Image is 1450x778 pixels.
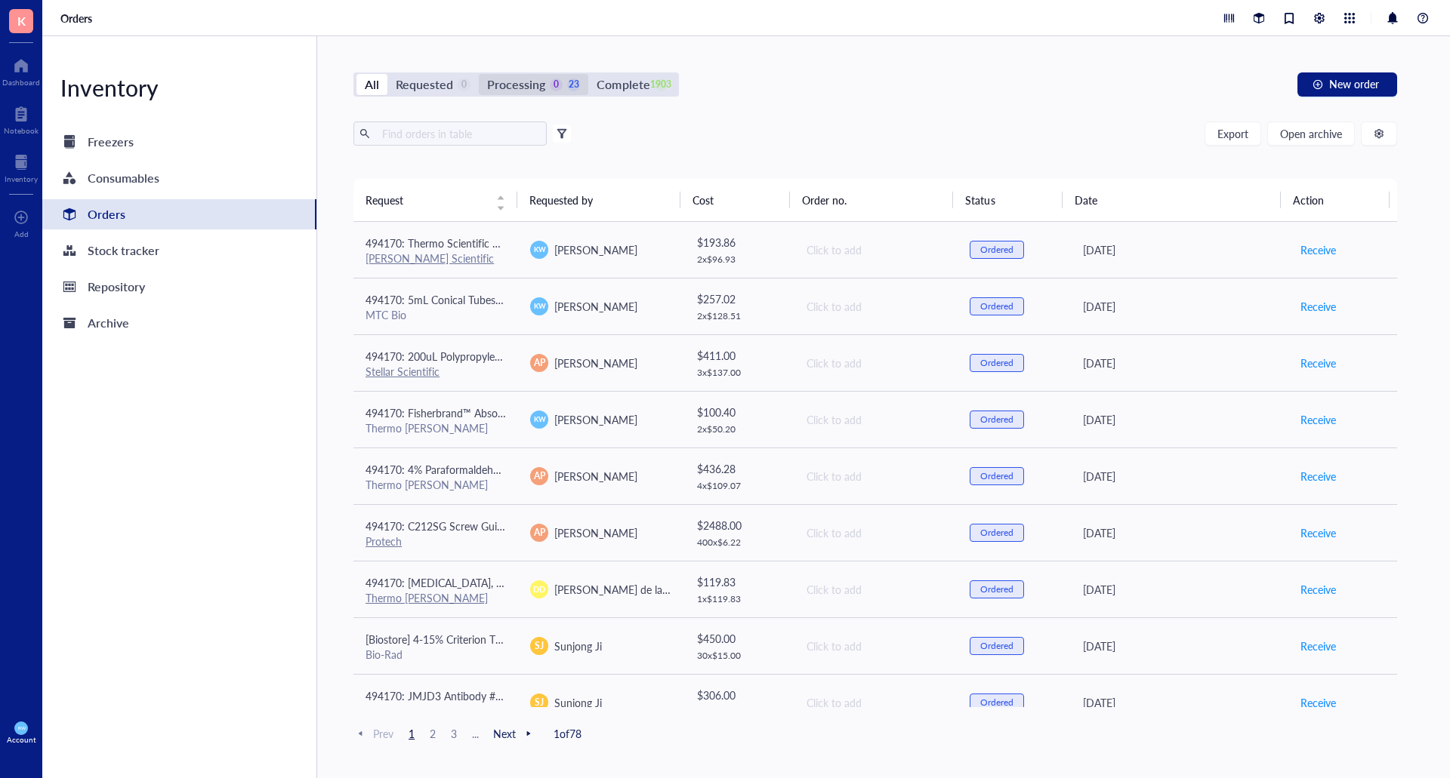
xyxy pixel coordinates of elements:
span: Receive [1300,355,1336,371]
div: Repository [88,276,145,297]
a: Orders [42,199,316,229]
button: Receive [1300,294,1337,318]
span: [PERSON_NAME] [554,525,637,540]
span: [PERSON_NAME] [554,355,637,371]
a: Freezers [42,127,316,157]
span: K [17,11,26,30]
span: Sunjong Ji [554,695,602,710]
div: Requested [396,74,453,95]
th: Order no. [790,179,954,221]
div: Click to add [807,411,946,428]
div: [DATE] [1083,241,1276,258]
div: 2 x $ 128.51 [697,310,782,322]
div: Freezers [88,131,134,152]
span: Receive [1300,694,1336,711]
td: Click to add [793,504,958,561]
td: Click to add [793,561,958,617]
td: Click to add [793,674,958,730]
div: 3 x $ 137.00 [697,367,782,379]
a: Stellar Scientific [366,364,440,379]
div: [DATE] [1083,298,1276,315]
span: Receive [1300,638,1336,654]
span: Export [1217,128,1248,140]
div: $ 193.86 [697,234,782,251]
span: [PERSON_NAME] [554,412,637,427]
div: 0 [458,78,470,91]
span: [PERSON_NAME] [554,299,637,314]
div: Click to add [807,468,946,484]
input: Find orders in table [376,122,541,145]
div: 1 x $ 306.00 [697,706,782,718]
div: Bio-Rad [366,647,506,661]
button: Receive [1300,351,1337,375]
div: Click to add [807,694,946,711]
button: Open archive [1267,121,1355,146]
span: 494170: 200uL Polypropylene Gel Loading Tips For Universal Pipettes, RNase and DNase Free, Steril... [366,349,1013,364]
span: 494170: [MEDICAL_DATA], 99.6%, ACS reagent, meets the requirements of Reag.Ph.Eur. [366,575,776,590]
div: 2 x $ 50.20 [697,423,782,435]
td: Click to add [793,222,958,278]
span: AP [534,356,545,370]
div: 30 x $ 15.00 [697,650,782,662]
a: Archive [42,308,316,338]
span: Receive [1300,468,1336,484]
div: 23 [567,78,580,91]
span: SJ [535,639,544,653]
div: $ 100.40 [697,404,782,420]
div: [DATE] [1083,468,1276,484]
div: [DATE] [1083,694,1276,711]
div: 2 x $ 96.93 [697,254,782,266]
div: Orders [88,204,125,225]
span: 494170: C212SG Screw Guide With 020" (.51mm) Hole 1/16" [366,518,656,534]
span: Receive [1300,241,1336,258]
span: 2 [424,727,442,740]
div: Click to add [807,298,946,315]
span: 494170: 5mL Conical Tubes 500/CS [366,292,534,307]
span: [Biostore] 4-15% Criterion TGX Gel 26W 15 µl [366,632,582,647]
div: Dashboard [2,78,40,87]
span: [PERSON_NAME] [554,242,637,257]
div: Archive [88,312,129,334]
th: Date [1063,179,1281,221]
th: Action [1281,179,1390,221]
div: Ordered [980,640,1013,652]
span: 3 [445,727,463,740]
td: Click to add [793,278,958,334]
span: 1 [403,727,421,740]
span: AP [534,469,545,483]
div: $ 2488.00 [697,517,782,534]
span: KW [533,414,545,425]
span: 494170: Fisherbrand™ Absorbent Underpads [366,405,576,420]
div: 400 x $ 6.22 [697,537,782,549]
div: Complete [597,74,649,95]
div: 0 [550,78,563,91]
div: Click to add [807,638,946,654]
th: Requested by [517,179,681,221]
a: [PERSON_NAME] Scientific [366,251,494,266]
div: Add [14,229,29,238]
div: Consumables [88,168,159,189]
a: Thermo [PERSON_NAME] [366,590,488,605]
div: $ 257.02 [697,291,782,307]
button: Receive [1300,464,1337,488]
span: Receive [1300,298,1336,315]
span: Open archive [1280,128,1342,140]
div: Thermo [PERSON_NAME] [366,421,506,435]
div: $ 436.28 [697,460,782,477]
div: Processing [487,74,545,95]
div: Ordered [980,527,1013,539]
a: Protech [366,534,402,549]
td: Click to add [793,391,958,447]
span: KW [533,244,545,255]
span: DD [533,583,545,595]
div: Ordered [980,357,1013,369]
span: Receive [1300,581,1336,598]
button: Receive [1300,634,1337,658]
a: Stock tracker [42,235,316,266]
div: Notebook [4,126,39,135]
div: Ordered [980,300,1013,312]
span: Prev [353,727,393,740]
button: Receive [1300,238,1337,262]
span: KW [533,301,545,312]
div: Ordered [980,414,1013,426]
